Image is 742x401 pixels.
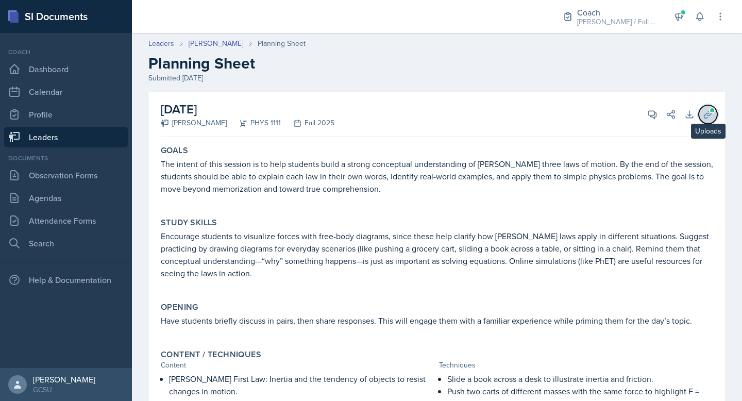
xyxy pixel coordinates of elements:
div: [PERSON_NAME] / Fall 2025 [577,16,660,27]
div: Techniques [439,360,713,371]
button: Uploads [699,105,717,124]
a: [PERSON_NAME] [189,38,243,49]
div: [PERSON_NAME] [161,118,227,128]
div: GCSU [33,385,95,395]
div: Documents [4,154,128,163]
label: Goals [161,145,188,156]
div: Submitted [DATE] [148,73,726,83]
label: Content / Techniques [161,349,261,360]
a: Calendar [4,81,128,102]
div: Fall 2025 [281,118,334,128]
h2: Planning Sheet [148,54,726,73]
div: Planning Sheet [258,38,306,49]
label: Opening [161,302,198,312]
p: Have students briefly discuss in pairs, then share responses. This will engage them with a famili... [161,314,713,327]
p: Encourage students to visualize forces with free-body diagrams, since these help clarify how [PER... [161,230,713,279]
a: Leaders [148,38,174,49]
a: Observation Forms [4,165,128,186]
div: Content [161,360,435,371]
div: [PERSON_NAME] [33,374,95,385]
a: Search [4,233,128,254]
p: Slide a book across a desk to illustrate inertia and friction. [447,373,713,385]
p: The intent of this session is to help students build a strong conceptual understanding of [PERSON... [161,158,713,195]
h2: [DATE] [161,100,334,119]
div: Coach [4,47,128,57]
a: Agendas [4,188,128,208]
div: Coach [577,6,660,19]
a: Profile [4,104,128,125]
a: Attendance Forms [4,210,128,231]
div: PHYS 1111 [227,118,281,128]
a: Leaders [4,127,128,147]
label: Study Skills [161,218,217,228]
p: [PERSON_NAME] First Law: Inertia and the tendency of objects to resist changes in motion. [169,373,435,397]
div: Help & Documentation [4,270,128,290]
a: Dashboard [4,59,128,79]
